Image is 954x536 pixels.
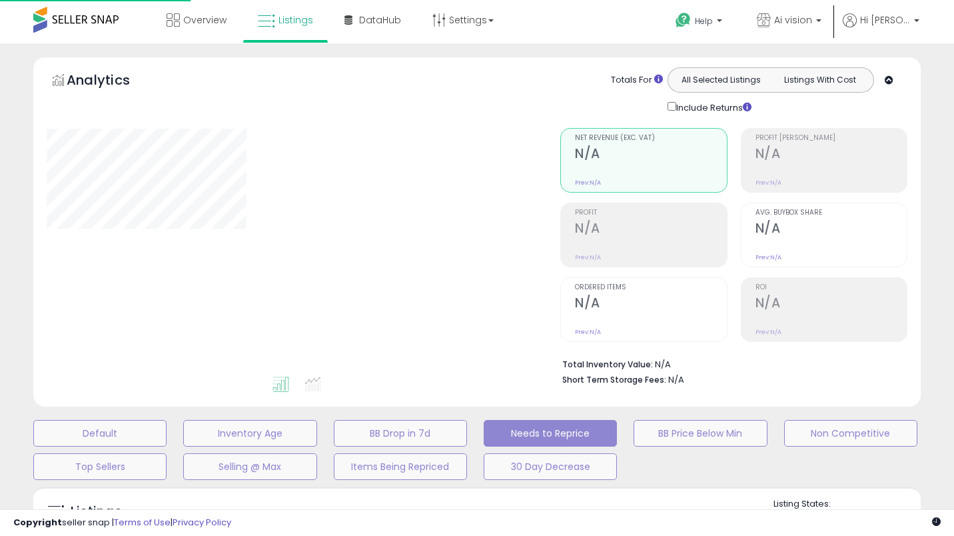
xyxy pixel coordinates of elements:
[784,420,917,447] button: Non Competitive
[665,2,735,43] a: Help
[755,253,781,261] small: Prev: N/A
[575,221,726,239] h2: N/A
[668,373,684,386] span: N/A
[658,99,767,115] div: Include Returns
[774,13,812,27] span: Ai vision
[695,15,713,27] span: Help
[484,420,617,447] button: Needs to Reprice
[13,516,62,529] strong: Copyright
[359,13,401,27] span: DataHub
[755,284,907,291] span: ROI
[575,328,601,336] small: Prev: N/A
[334,453,467,480] button: Items Being Repriced
[575,179,601,187] small: Prev: N/A
[183,453,316,480] button: Selling @ Max
[860,13,910,27] span: Hi [PERSON_NAME]
[611,74,663,87] div: Totals For
[575,295,726,313] h2: N/A
[755,209,907,217] span: Avg. Buybox Share
[755,146,907,164] h2: N/A
[334,420,467,447] button: BB Drop in 7d
[575,209,726,217] span: Profit
[562,355,897,371] li: N/A
[562,374,666,385] b: Short Term Storage Fees:
[634,420,767,447] button: BB Price Below Min
[672,71,771,89] button: All Selected Listings
[755,179,781,187] small: Prev: N/A
[575,253,601,261] small: Prev: N/A
[843,13,919,43] a: Hi [PERSON_NAME]
[562,359,653,370] b: Total Inventory Value:
[278,13,313,27] span: Listings
[755,135,907,142] span: Profit [PERSON_NAME]
[33,420,167,447] button: Default
[33,453,167,480] button: Top Sellers
[575,135,726,142] span: Net Revenue (Exc. VAT)
[575,146,726,164] h2: N/A
[575,284,726,291] span: Ordered Items
[13,517,231,529] div: seller snap | |
[770,71,869,89] button: Listings With Cost
[484,453,617,480] button: 30 Day Decrease
[67,71,156,93] h5: Analytics
[755,295,907,313] h2: N/A
[755,328,781,336] small: Prev: N/A
[755,221,907,239] h2: N/A
[675,12,692,29] i: Get Help
[183,13,227,27] span: Overview
[183,420,316,447] button: Inventory Age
